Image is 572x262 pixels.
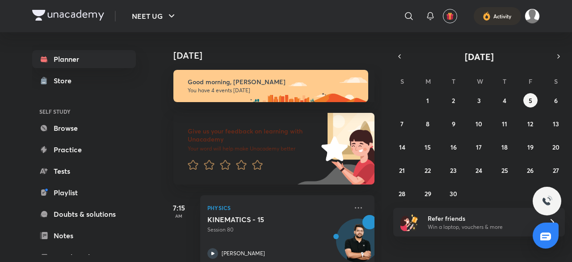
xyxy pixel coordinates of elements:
abbr: September 1, 2025 [426,96,429,105]
button: September 16, 2025 [446,140,461,154]
button: September 21, 2025 [395,163,409,177]
h6: Good morning, [PERSON_NAME] [188,78,360,86]
button: September 20, 2025 [549,140,563,154]
abbr: September 25, 2025 [501,166,508,175]
abbr: Wednesday [477,77,483,86]
abbr: September 5, 2025 [529,96,532,105]
a: Practice [32,141,136,159]
abbr: September 17, 2025 [476,143,482,151]
abbr: September 29, 2025 [425,189,431,198]
a: Notes [32,227,136,245]
h6: Give us your feedback on learning with Unacademy [188,127,318,143]
button: September 5, 2025 [523,93,538,107]
button: September 27, 2025 [549,163,563,177]
abbr: Sunday [400,77,404,86]
abbr: September 28, 2025 [399,189,405,198]
button: September 8, 2025 [421,116,435,131]
abbr: September 26, 2025 [527,166,534,175]
abbr: Saturday [554,77,558,86]
abbr: September 8, 2025 [426,120,429,128]
button: [DATE] [406,50,552,63]
p: Win a laptop, vouchers & more [428,223,538,231]
button: September 23, 2025 [446,163,461,177]
abbr: September 30, 2025 [450,189,457,198]
a: Store [32,72,136,90]
abbr: September 19, 2025 [527,143,534,151]
h4: [DATE] [173,50,383,61]
button: September 14, 2025 [395,140,409,154]
button: September 11, 2025 [497,116,512,131]
button: September 22, 2025 [421,163,435,177]
button: September 24, 2025 [472,163,486,177]
h6: SELF STUDY [32,104,136,119]
button: September 29, 2025 [421,186,435,201]
img: ttu [542,196,552,206]
abbr: September 9, 2025 [452,120,455,128]
abbr: September 7, 2025 [400,120,404,128]
button: September 4, 2025 [497,93,512,107]
abbr: September 13, 2025 [553,120,559,128]
button: NEET UG [126,7,182,25]
button: avatar [443,9,457,23]
abbr: Thursday [503,77,506,86]
h5: 7:15 [161,202,197,213]
button: September 9, 2025 [446,116,461,131]
div: Store [54,75,77,86]
abbr: September 24, 2025 [475,166,482,175]
abbr: September 4, 2025 [503,96,506,105]
img: feedback_image [291,113,374,185]
abbr: September 20, 2025 [552,143,559,151]
button: September 25, 2025 [497,163,512,177]
h6: Refer friends [428,214,538,223]
a: Company Logo [32,10,104,23]
button: September 13, 2025 [549,116,563,131]
abbr: Tuesday [452,77,455,86]
button: September 19, 2025 [523,140,538,154]
span: [DATE] [465,51,494,63]
abbr: September 10, 2025 [475,120,482,128]
button: September 17, 2025 [472,140,486,154]
button: September 26, 2025 [523,163,538,177]
a: Doubts & solutions [32,205,136,223]
button: September 18, 2025 [497,140,512,154]
a: Browse [32,119,136,137]
img: Company Logo [32,10,104,21]
abbr: September 21, 2025 [399,166,405,175]
p: AM [161,213,197,219]
abbr: September 2, 2025 [452,96,455,105]
abbr: September 14, 2025 [399,143,405,151]
abbr: September 18, 2025 [501,143,508,151]
abbr: September 3, 2025 [477,96,481,105]
abbr: September 22, 2025 [425,166,431,175]
abbr: September 16, 2025 [450,143,457,151]
button: September 10, 2025 [472,116,486,131]
img: activity [483,11,491,21]
button: September 2, 2025 [446,93,461,107]
a: Tests [32,162,136,180]
button: September 3, 2025 [472,93,486,107]
img: morning [173,70,368,102]
abbr: September 12, 2025 [527,120,533,128]
img: avatar [446,12,454,20]
p: Session 80 [207,226,348,234]
p: Your word will help make Unacademy better [188,145,318,152]
a: Planner [32,50,136,68]
abbr: September 6, 2025 [554,96,558,105]
abbr: September 11, 2025 [502,120,507,128]
p: You have 4 events [DATE] [188,87,360,94]
button: September 1, 2025 [421,93,435,107]
button: September 7, 2025 [395,116,409,131]
abbr: September 15, 2025 [425,143,431,151]
abbr: Monday [425,77,431,86]
abbr: Friday [529,77,532,86]
abbr: September 27, 2025 [553,166,559,175]
abbr: September 23, 2025 [450,166,457,175]
button: September 28, 2025 [395,186,409,201]
a: Playlist [32,184,136,202]
button: September 30, 2025 [446,186,461,201]
img: referral [400,213,418,231]
button: September 15, 2025 [421,140,435,154]
h5: KINEMATICS - 15 [207,215,319,224]
img: Aman raj [525,9,540,24]
button: September 6, 2025 [549,93,563,107]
